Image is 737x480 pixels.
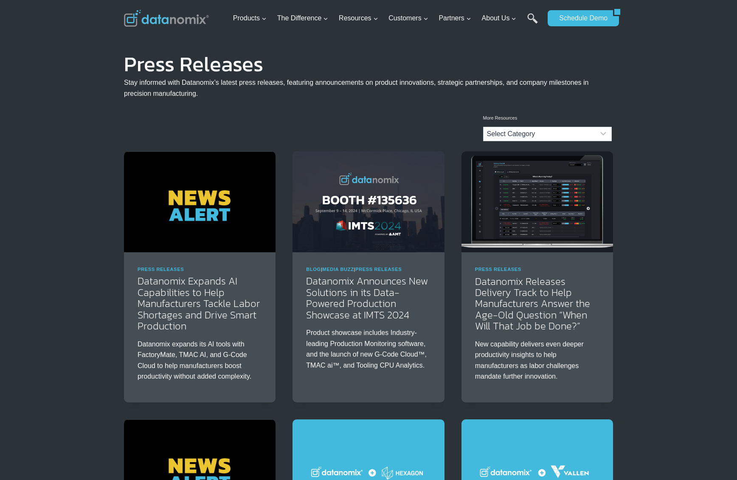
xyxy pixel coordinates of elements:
p: More Resources [483,114,612,122]
span: The Difference [277,13,329,24]
a: Press Releases [475,267,521,272]
span: Products [233,13,267,24]
p: Product showcase includes Industry-leading Production Monitoring software, and the launch of new ... [306,327,430,371]
h1: Press Releases [124,58,613,70]
img: Datanomix Announces New Solutions in its Data-Powered Production Showcase at IMTS 2024 [293,151,444,252]
span: Partners [439,13,471,24]
a: Datanomix Expands AI Capabilities to Help Manufacturers Tackle Labor Shortages and Drive Smart Pr... [138,273,260,333]
a: Datanomix Announces New Solutions in its Data-Powered Production Showcase at IMTS 2024 [306,273,428,322]
a: Datanomix Releases Delivery Track to Help Manufacturers Answer the Age-Old Question “When Will Th... [475,274,590,334]
p: Stay informed with Datanomix’s latest press releases, featuring announcements on product innovati... [124,77,613,99]
a: Press Releases [355,267,402,272]
img: Delivery Track [461,151,613,252]
span: About Us [482,13,517,24]
a: Press Releases [138,267,184,272]
img: Datanomix News Alert [124,151,276,252]
a: Search [527,13,538,32]
a: Blog [306,267,321,272]
img: Datanomix [124,10,209,27]
nav: Primary Navigation [230,5,544,32]
a: Media Buzz [322,267,354,272]
span: Customers [388,13,428,24]
span: Resources [339,13,378,24]
p: Datanomix expands its AI tools with FactoryMate, TMAC AI, and G-Code Cloud to help manufacturers ... [138,339,262,382]
span: | | [306,267,402,272]
p: New capability delivers even deeper productivity insights to help manufacturers as labor challeng... [475,339,599,382]
a: Schedule Demo [548,10,613,26]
